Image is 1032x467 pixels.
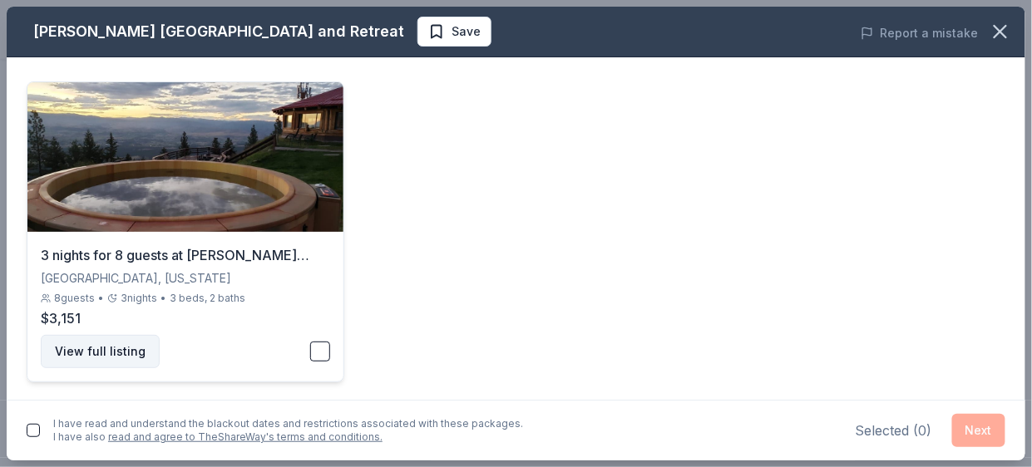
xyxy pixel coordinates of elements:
[41,308,330,328] div: $3,151
[417,17,491,47] button: Save
[41,245,330,265] div: 3 nights for 8 guests at [PERSON_NAME][GEOGRAPHIC_DATA]
[54,292,95,305] span: 8 guests
[41,268,330,288] div: [GEOGRAPHIC_DATA], [US_STATE]
[27,82,343,232] img: 3 nights for 8 guests at Downing Mountain Lodge
[170,292,245,305] div: 3 beds, 2 baths
[861,23,979,43] button: Report a mistake
[41,335,160,368] button: View full listing
[452,22,481,42] span: Save
[98,292,104,305] div: •
[160,292,166,305] div: •
[33,18,404,45] div: [PERSON_NAME] [GEOGRAPHIC_DATA] and Retreat
[53,417,523,444] div: I have read and understand the blackout dates and restrictions associated with these packages. I ...
[121,292,157,305] span: 3 nights
[856,420,932,440] div: Selected ( 0 )
[108,430,383,443] a: read and agree to TheShareWay's terms and conditions.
